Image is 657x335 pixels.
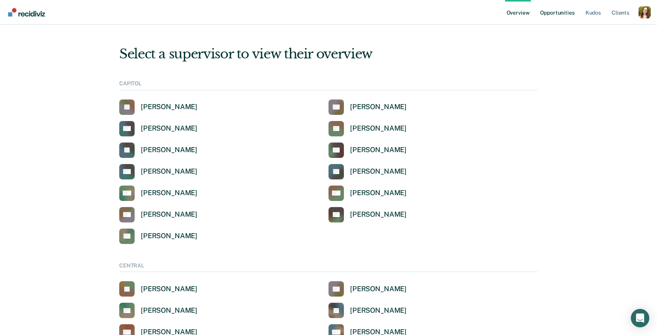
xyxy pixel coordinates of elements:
button: Profile dropdown button [639,6,651,18]
a: [PERSON_NAME] [119,281,197,297]
div: [PERSON_NAME] [141,103,197,111]
div: CAPITOL [119,80,538,90]
a: [PERSON_NAME] [328,100,407,115]
a: [PERSON_NAME] [328,186,407,201]
div: [PERSON_NAME] [141,189,197,197]
a: [PERSON_NAME] [328,281,407,297]
a: [PERSON_NAME] [119,100,197,115]
a: [PERSON_NAME] [119,207,197,222]
div: [PERSON_NAME] [350,124,407,133]
a: [PERSON_NAME] [328,303,407,318]
div: [PERSON_NAME] [141,210,197,219]
div: [PERSON_NAME] [141,124,197,133]
a: [PERSON_NAME] [119,164,197,179]
a: [PERSON_NAME] [119,143,197,158]
div: [PERSON_NAME] [350,306,407,315]
div: [PERSON_NAME] [350,103,407,111]
div: Select a supervisor to view their overview [119,46,538,62]
div: [PERSON_NAME] [350,210,407,219]
a: [PERSON_NAME] [328,207,407,222]
div: CENTRAL [119,262,538,272]
div: [PERSON_NAME] [141,285,197,294]
div: [PERSON_NAME] [350,285,407,294]
div: [PERSON_NAME] [350,189,407,197]
a: [PERSON_NAME] [119,121,197,136]
div: [PERSON_NAME] [350,167,407,176]
div: [PERSON_NAME] [141,232,197,240]
div: [PERSON_NAME] [141,306,197,315]
a: [PERSON_NAME] [328,121,407,136]
a: [PERSON_NAME] [119,303,197,318]
a: [PERSON_NAME] [328,164,407,179]
div: [PERSON_NAME] [350,146,407,154]
img: Recidiviz [8,8,45,17]
a: [PERSON_NAME] [119,186,197,201]
div: [PERSON_NAME] [141,146,197,154]
div: Open Intercom Messenger [631,309,649,327]
a: [PERSON_NAME] [328,143,407,158]
a: [PERSON_NAME] [119,229,197,244]
div: [PERSON_NAME] [141,167,197,176]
